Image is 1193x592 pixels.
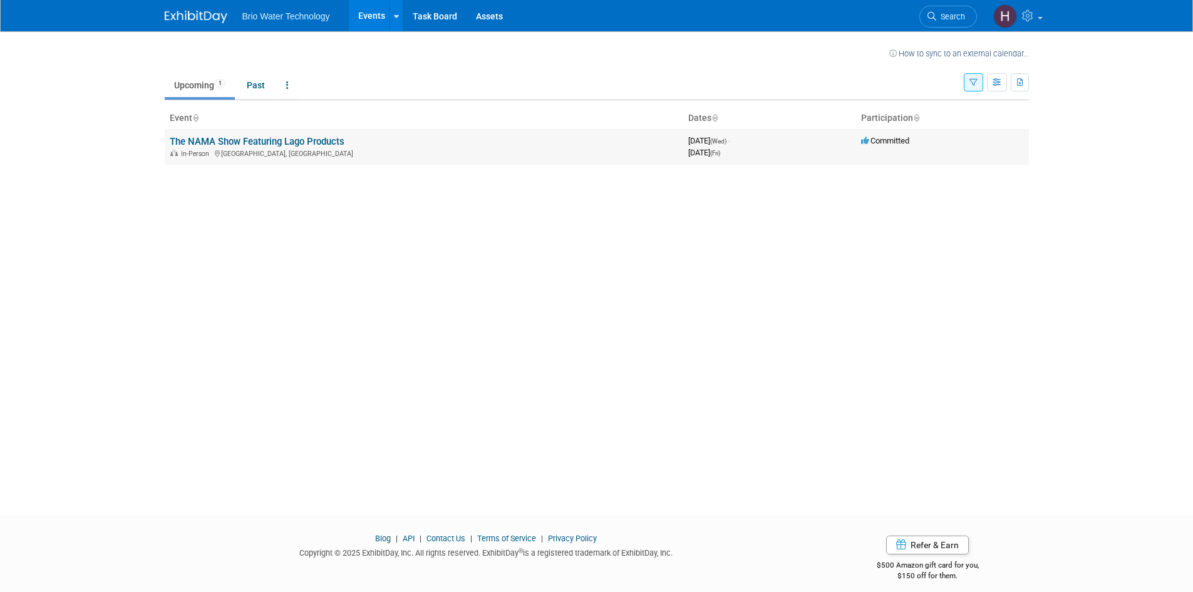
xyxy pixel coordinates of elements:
[165,73,235,97] a: Upcoming1
[242,11,330,21] span: Brio Water Technology
[403,534,415,543] a: API
[683,108,856,129] th: Dates
[886,536,969,554] a: Refer & Earn
[519,548,523,554] sup: ®
[710,138,726,145] span: (Wed)
[889,49,1029,58] a: How to sync to an external calendar...
[170,150,178,156] img: In-Person Event
[688,148,720,157] span: [DATE]
[548,534,597,543] a: Privacy Policy
[375,534,391,543] a: Blog
[192,113,199,123] a: Sort by Event Name
[710,150,720,157] span: (Fri)
[426,534,465,543] a: Contact Us
[215,79,225,88] span: 1
[827,571,1029,581] div: $150 off for them.
[913,113,919,123] a: Sort by Participation Type
[393,534,401,543] span: |
[827,552,1029,581] div: $500 Amazon gift card for you,
[728,136,730,145] span: -
[861,136,909,145] span: Committed
[711,113,718,123] a: Sort by Start Date
[856,108,1029,129] th: Participation
[467,534,475,543] span: |
[165,108,683,129] th: Event
[170,136,344,147] a: The NAMA Show Featuring Lago Products
[165,544,808,559] div: Copyright © 2025 ExhibitDay, Inc. All rights reserved. ExhibitDay is a registered trademark of Ex...
[477,534,536,543] a: Terms of Service
[416,534,425,543] span: |
[165,11,227,23] img: ExhibitDay
[237,73,274,97] a: Past
[919,6,977,28] a: Search
[181,150,213,158] span: In-Person
[688,136,730,145] span: [DATE]
[170,148,678,158] div: [GEOGRAPHIC_DATA], [GEOGRAPHIC_DATA]
[993,4,1017,28] img: Hossam El Rafie
[936,12,965,21] span: Search
[538,534,546,543] span: |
